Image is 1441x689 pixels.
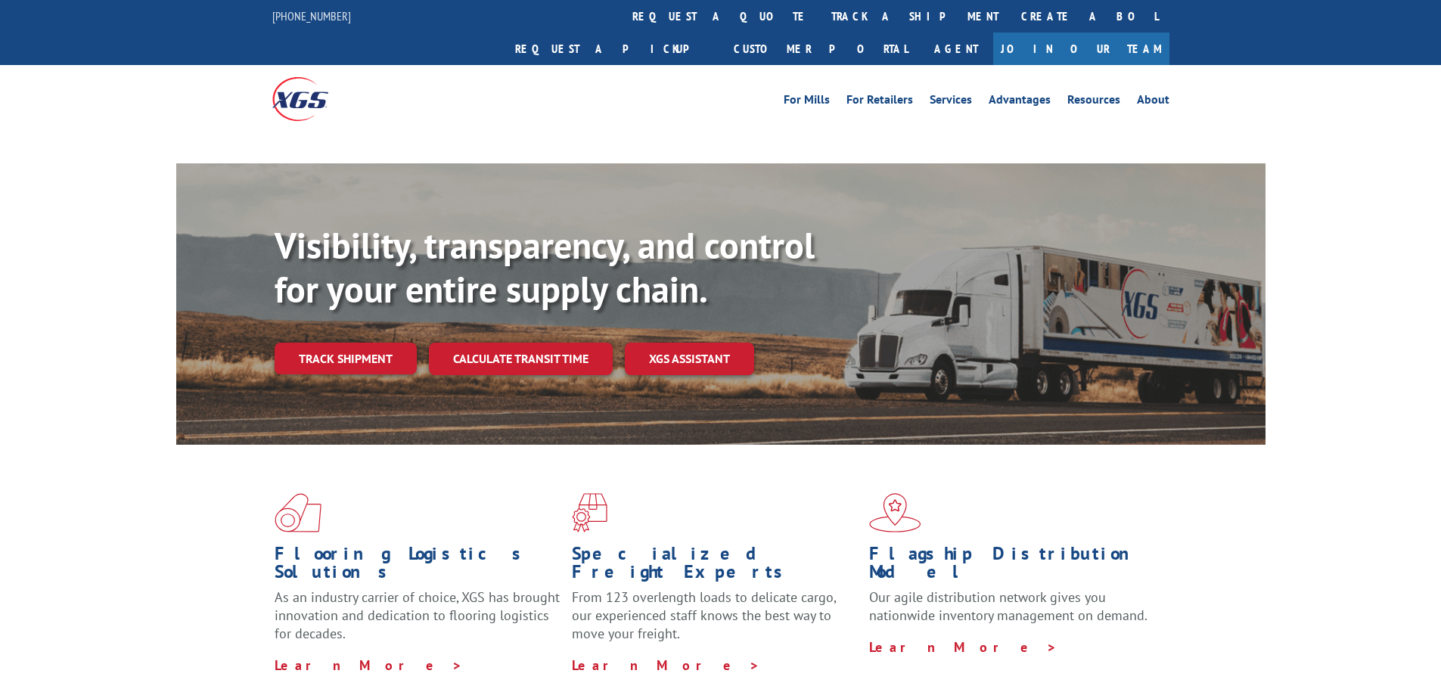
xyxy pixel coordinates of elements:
[1067,94,1120,110] a: Resources
[869,493,921,532] img: xgs-icon-flagship-distribution-model-red
[572,545,858,588] h1: Specialized Freight Experts
[869,638,1057,656] a: Learn More >
[846,94,913,110] a: For Retailers
[625,343,754,375] a: XGS ASSISTANT
[429,343,613,375] a: Calculate transit time
[272,8,351,23] a: [PHONE_NUMBER]
[919,33,993,65] a: Agent
[275,545,561,588] h1: Flooring Logistics Solutions
[869,545,1155,588] h1: Flagship Distribution Model
[784,94,830,110] a: For Mills
[572,493,607,532] img: xgs-icon-focused-on-flooring-red
[989,94,1051,110] a: Advantages
[275,222,815,312] b: Visibility, transparency, and control for your entire supply chain.
[275,493,321,532] img: xgs-icon-total-supply-chain-intelligence-red
[275,588,560,642] span: As an industry carrier of choice, XGS has brought innovation and dedication to flooring logistics...
[869,588,1148,624] span: Our agile distribution network gives you nationwide inventory management on demand.
[930,94,972,110] a: Services
[993,33,1169,65] a: Join Our Team
[275,343,417,374] a: Track shipment
[572,656,760,674] a: Learn More >
[572,588,858,656] p: From 123 overlength loads to delicate cargo, our experienced staff knows the best way to move you...
[504,33,722,65] a: Request a pickup
[1137,94,1169,110] a: About
[275,656,463,674] a: Learn More >
[722,33,919,65] a: Customer Portal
